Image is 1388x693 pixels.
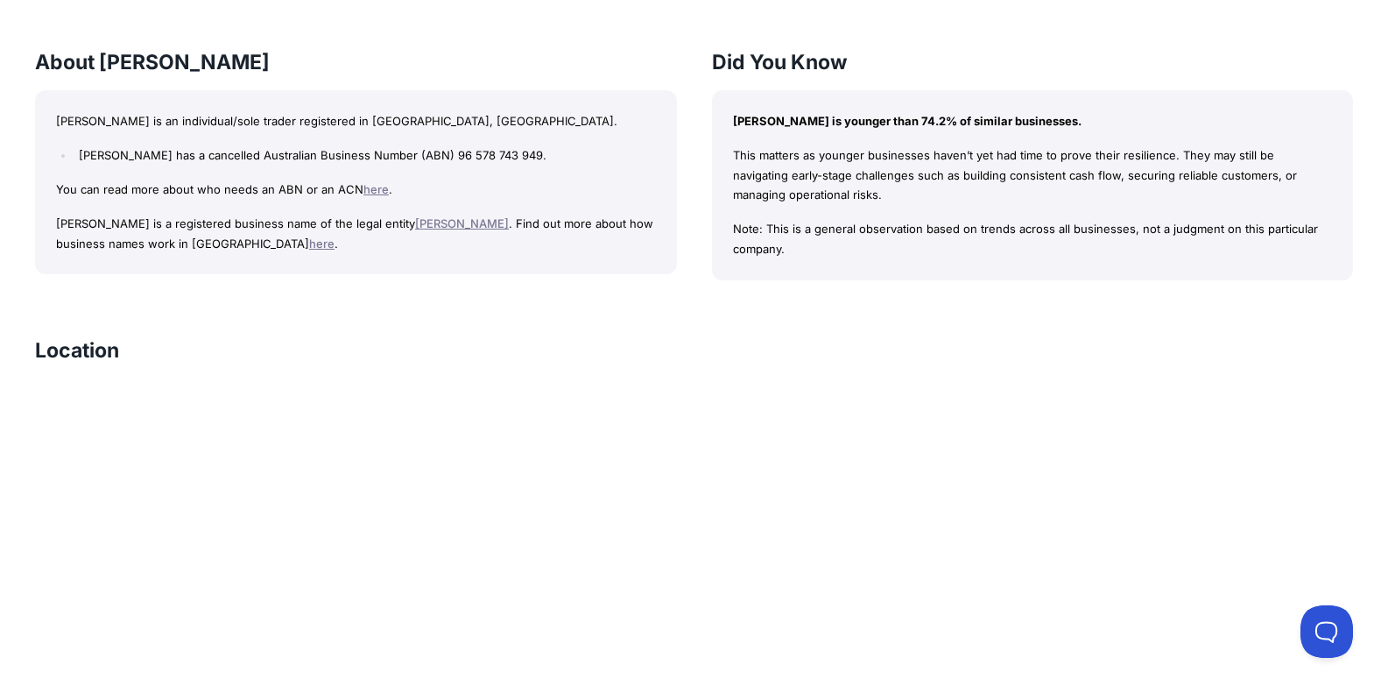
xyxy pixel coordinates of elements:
[56,214,656,254] p: [PERSON_NAME] is a registered business name of the legal entity . Find out more about how busines...
[733,111,1333,131] p: [PERSON_NAME] is younger than 74.2% of similar businesses.
[733,219,1333,259] p: Note: This is a general observation based on trends across all businesses, not a judgment on this...
[309,237,335,251] a: here
[56,111,656,131] p: [PERSON_NAME] is an individual/sole trader registered in [GEOGRAPHIC_DATA], [GEOGRAPHIC_DATA].
[1300,605,1353,658] iframe: Toggle Customer Support
[74,145,655,166] li: [PERSON_NAME] has a cancelled Australian Business Number (ABN) 96 578 743 949.
[35,336,119,364] h3: Location
[363,182,389,196] a: here
[415,216,509,230] a: [PERSON_NAME]
[56,180,656,200] p: You can read more about who needs an ABN or an ACN .
[35,48,677,76] h3: About [PERSON_NAME]
[733,145,1333,205] p: This matters as younger businesses haven’t yet had time to prove their resilience. They may still...
[712,48,1354,76] h3: Did You Know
